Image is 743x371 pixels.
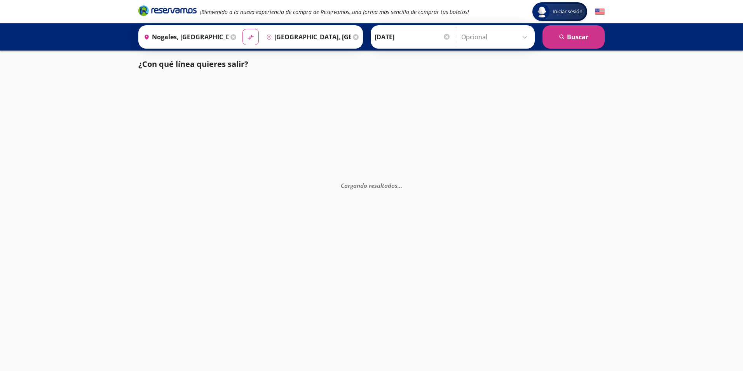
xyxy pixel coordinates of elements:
p: ¿Con qué línea quieres salir? [138,58,248,70]
span: . [401,182,402,189]
input: Buscar Origen [141,27,228,47]
button: Buscar [542,25,605,49]
i: Brand Logo [138,5,197,16]
span: . [398,182,399,189]
span: . [399,182,401,189]
input: Buscar Destino [263,27,351,47]
span: Iniciar sesión [549,8,586,16]
button: English [595,7,605,17]
a: Brand Logo [138,5,197,19]
em: Cargando resultados [341,182,402,189]
input: Elegir Fecha [375,27,451,47]
input: Opcional [461,27,531,47]
em: ¡Bienvenido a la nueva experiencia de compra de Reservamos, una forma más sencilla de comprar tus... [200,8,469,16]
